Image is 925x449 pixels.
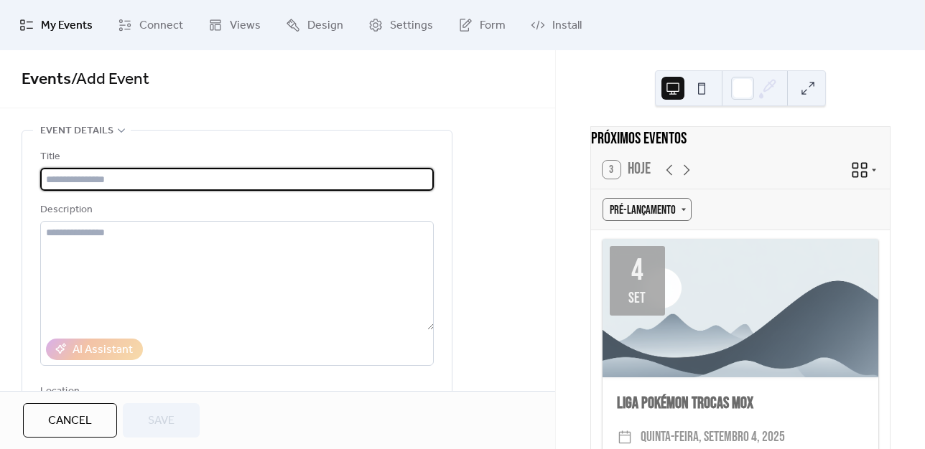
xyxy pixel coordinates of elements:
div: Title [40,148,431,166]
span: Views [230,17,261,34]
button: Cancel [23,403,117,438]
div: set [628,290,646,306]
a: Form [447,6,516,44]
a: Events [22,64,71,95]
a: Connect [107,6,194,44]
div: Description [40,202,431,219]
span: Settings [390,17,433,34]
div: ​ [617,425,633,449]
div: Liga Pokémon Trocas Mox [603,392,878,416]
span: Cancel [48,412,92,430]
span: Install [552,17,582,34]
span: Event details [40,123,113,140]
span: My Events [41,17,93,34]
a: My Events [9,6,103,44]
span: / Add Event [71,64,149,95]
div: Próximos Eventos [591,127,890,151]
span: Design [307,17,343,34]
a: Settings [358,6,444,44]
a: Views [197,6,271,44]
a: Design [275,6,354,44]
span: Connect [139,17,183,34]
div: 4 [631,256,643,286]
span: quinta-feira, setembro 4, 2025 [641,425,785,449]
span: Form [480,17,506,34]
a: Install [520,6,592,44]
div: Location [40,383,431,400]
